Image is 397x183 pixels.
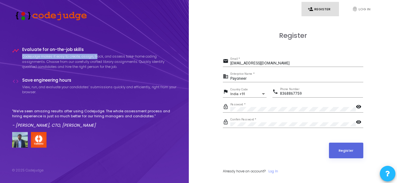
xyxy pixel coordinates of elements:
img: user image [12,132,28,148]
mat-icon: phone [272,89,280,96]
span: India +91 [230,92,245,96]
mat-icon: visibility [356,104,363,111]
mat-icon: email [223,58,230,65]
p: View, run, and evaluate your candidates’ submissions quickly and efficiently, right from your bro... [22,84,177,95]
input: Enterprise Name [230,77,363,81]
a: fingerprintLog In [346,2,383,17]
input: Email [230,61,363,66]
h4: Save engineering hours [22,78,177,83]
p: Codejudge makes it easy to create, assign, track, and assess take-home coding assignments. Choose... [22,54,177,69]
a: Log In [268,169,278,174]
mat-icon: lock_outline [223,104,230,111]
mat-icon: visibility [356,119,363,126]
a: person_addRegister [301,2,339,17]
i: timeline [12,47,19,54]
h3: Register [223,32,363,40]
i: code [12,78,19,85]
i: fingerprint [352,6,358,12]
input: Phone Number [280,92,363,96]
img: company-logo [31,132,47,148]
mat-icon: lock_outline [223,119,230,126]
mat-icon: flag [223,89,230,96]
h4: Evaluate for on-the-job skills [22,47,177,52]
span: Already have an account? [223,169,266,174]
em: - [PERSON_NAME], CTO, [PERSON_NAME] [12,122,96,128]
div: © 2025 Codejudge [12,168,43,173]
p: "We've seen amazing results after using Codejudge. The whole assessment process and hiring experi... [12,109,177,119]
mat-icon: business [223,73,230,81]
button: Register [329,143,363,158]
i: person_add [308,6,313,12]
